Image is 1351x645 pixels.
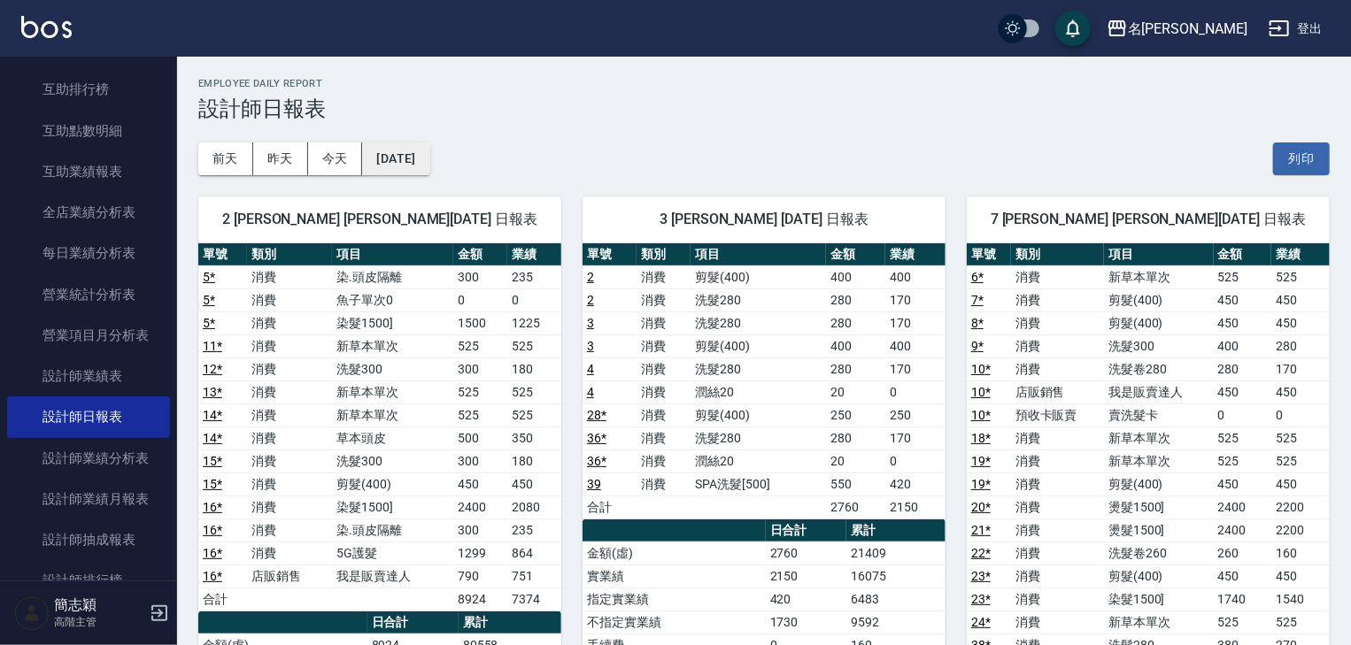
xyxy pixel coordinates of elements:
th: 單號 [583,243,637,266]
td: 450 [453,472,507,495]
td: 消費 [637,403,691,426]
th: 單號 [198,243,247,266]
td: 7374 [507,587,561,610]
td: 525 [1214,449,1272,472]
td: 0 [885,449,946,472]
td: 1740 [1214,587,1272,610]
a: 營業項目月分析表 [7,315,170,356]
td: 0 [1214,403,1272,426]
td: 280 [1271,334,1330,357]
h5: 簡志穎 [54,596,144,614]
td: 400 [826,334,886,357]
td: 170 [885,288,946,311]
th: 業績 [507,243,561,266]
td: 16075 [846,564,946,587]
td: 170 [1271,357,1330,380]
td: 2760 [766,541,846,564]
td: 450 [1271,472,1330,495]
a: 設計師業績分析表 [7,438,170,479]
td: 染髮1500] [332,311,453,334]
a: 設計師排行榜 [7,560,170,601]
td: 新草本單次 [1104,426,1214,449]
td: 400 [826,265,886,288]
td: 消費 [247,449,332,472]
td: 消費 [637,265,691,288]
td: 店販銷售 [247,564,332,587]
td: 1225 [507,311,561,334]
th: 項目 [691,243,826,266]
td: 280 [826,357,886,380]
td: 消費 [247,357,332,380]
td: 消費 [247,265,332,288]
td: 店販銷售 [1011,380,1104,403]
td: 420 [766,587,846,610]
td: 消費 [247,288,332,311]
td: 525 [1271,449,1330,472]
td: 消費 [1011,334,1104,357]
td: 消費 [1011,518,1104,541]
td: 300 [453,449,507,472]
td: 450 [1214,311,1272,334]
a: 3 [587,316,594,330]
a: 設計師抽成報表 [7,519,170,560]
td: 2400 [1214,518,1272,541]
td: 實業績 [583,564,766,587]
button: [DATE] [362,142,429,175]
h3: 設計師日報表 [198,96,1330,121]
a: 設計師日報表 [7,396,170,437]
a: 設計師業績表 [7,356,170,396]
th: 項目 [332,243,453,266]
td: 剪髮(400) [1104,472,1214,495]
td: 消費 [1011,426,1104,449]
td: 消費 [1011,564,1104,587]
td: 400 [885,265,946,288]
a: 3 [587,339,594,353]
td: 790 [453,564,507,587]
img: Logo [21,16,72,38]
td: 洗髮300 [332,449,453,472]
a: 每日業績分析表 [7,233,170,273]
td: 新草本單次 [332,380,453,403]
td: 消費 [247,311,332,334]
td: 1299 [453,541,507,564]
td: 300 [453,357,507,380]
td: 5G護髮 [332,541,453,564]
td: 751 [507,564,561,587]
td: 2150 [885,495,946,518]
td: 消費 [637,380,691,403]
td: 6483 [846,587,946,610]
a: 2 [587,270,594,284]
td: 180 [507,449,561,472]
td: 消費 [637,311,691,334]
td: 450 [1271,311,1330,334]
td: 消費 [247,495,332,518]
th: 日合計 [766,519,846,542]
td: 450 [1271,288,1330,311]
td: 剪髮(400) [691,265,826,288]
td: 525 [453,380,507,403]
td: 250 [885,403,946,426]
button: 登出 [1262,12,1330,45]
table: a dense table [583,243,946,519]
td: 不指定實業績 [583,610,766,633]
td: 潤絲20 [691,449,826,472]
td: 剪髮(400) [1104,564,1214,587]
td: 400 [1214,334,1272,357]
td: 2080 [507,495,561,518]
td: 洗髮280 [691,426,826,449]
td: 525 [1214,265,1272,288]
td: 450 [1214,472,1272,495]
th: 累計 [459,611,561,634]
td: 消費 [1011,495,1104,518]
td: 0 [453,288,507,311]
td: 280 [826,311,886,334]
span: 3 [PERSON_NAME] [DATE] 日報表 [604,211,924,228]
td: 2400 [1214,495,1272,518]
td: 消費 [247,334,332,357]
td: 525 [1271,265,1330,288]
td: 洗髮300 [1104,334,1214,357]
td: 21409 [846,541,946,564]
a: 營業統計分析表 [7,274,170,315]
td: 525 [507,403,561,426]
td: 20 [826,380,886,403]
